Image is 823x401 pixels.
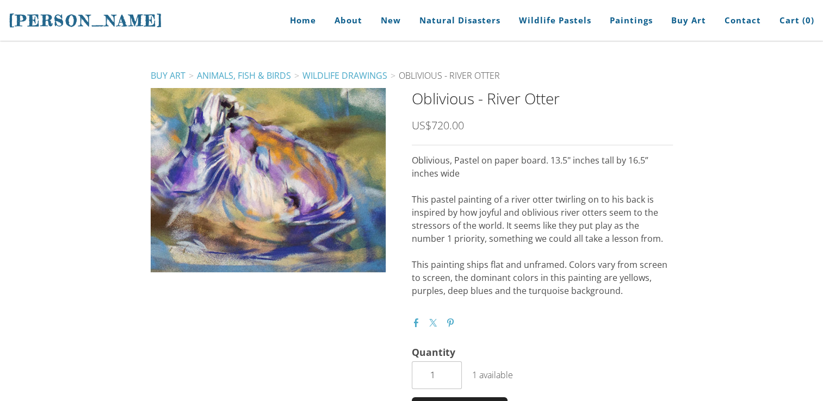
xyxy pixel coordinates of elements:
[412,154,673,180] p: Oblivious, Pastel on paper board. 13.5" inches tall by 16.5” inches wide
[185,70,197,82] span: >
[302,70,387,82] a: Wildlife Drawings
[446,318,459,331] a: Pinterest
[412,193,673,245] p: This pastel painting of a river otter twirling on to his back is inspired by how joyful and obliv...
[9,11,163,30] span: [PERSON_NAME]
[151,70,185,82] a: Buy Art
[412,318,425,331] a: Facebook
[472,369,513,381] div: 1 available
[399,70,500,82] span: Oblivious - River Otter
[412,88,673,109] h2: Oblivious - River Otter
[197,70,291,82] a: Animals, Fish & Birds
[429,318,442,331] a: Twitter
[806,15,811,26] span: 0
[412,118,464,133] span: US$720.00
[291,70,302,82] span: >
[412,346,455,359] b: Quantity
[9,10,163,31] a: [PERSON_NAME]
[412,258,673,297] p: This painting ships flat and unframed. Colors vary from screen to screen, the dominant colors in ...
[387,70,399,82] span: >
